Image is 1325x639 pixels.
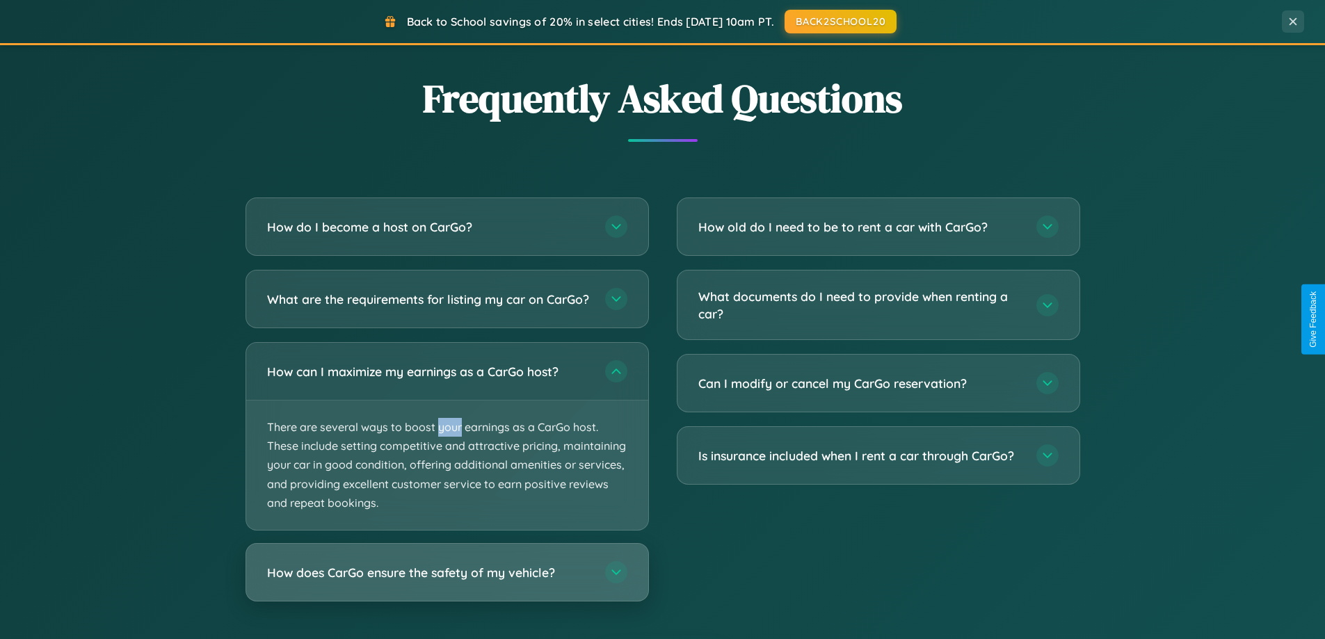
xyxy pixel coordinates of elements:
h3: How old do I need to be to rent a car with CarGo? [698,218,1022,236]
h3: What are the requirements for listing my car on CarGo? [267,291,591,308]
h3: How do I become a host on CarGo? [267,218,591,236]
h3: How can I maximize my earnings as a CarGo host? [267,363,591,380]
h3: What documents do I need to provide when renting a car? [698,288,1022,322]
div: Give Feedback [1308,291,1318,348]
button: BACK2SCHOOL20 [785,10,897,33]
h3: How does CarGo ensure the safety of my vehicle? [267,564,591,581]
p: There are several ways to boost your earnings as a CarGo host. These include setting competitive ... [246,401,648,530]
span: Back to School savings of 20% in select cities! Ends [DATE] 10am PT. [407,15,774,29]
h3: Is insurance included when I rent a car through CarGo? [698,447,1022,464]
h3: Can I modify or cancel my CarGo reservation? [698,375,1022,392]
h2: Frequently Asked Questions [246,72,1080,125]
